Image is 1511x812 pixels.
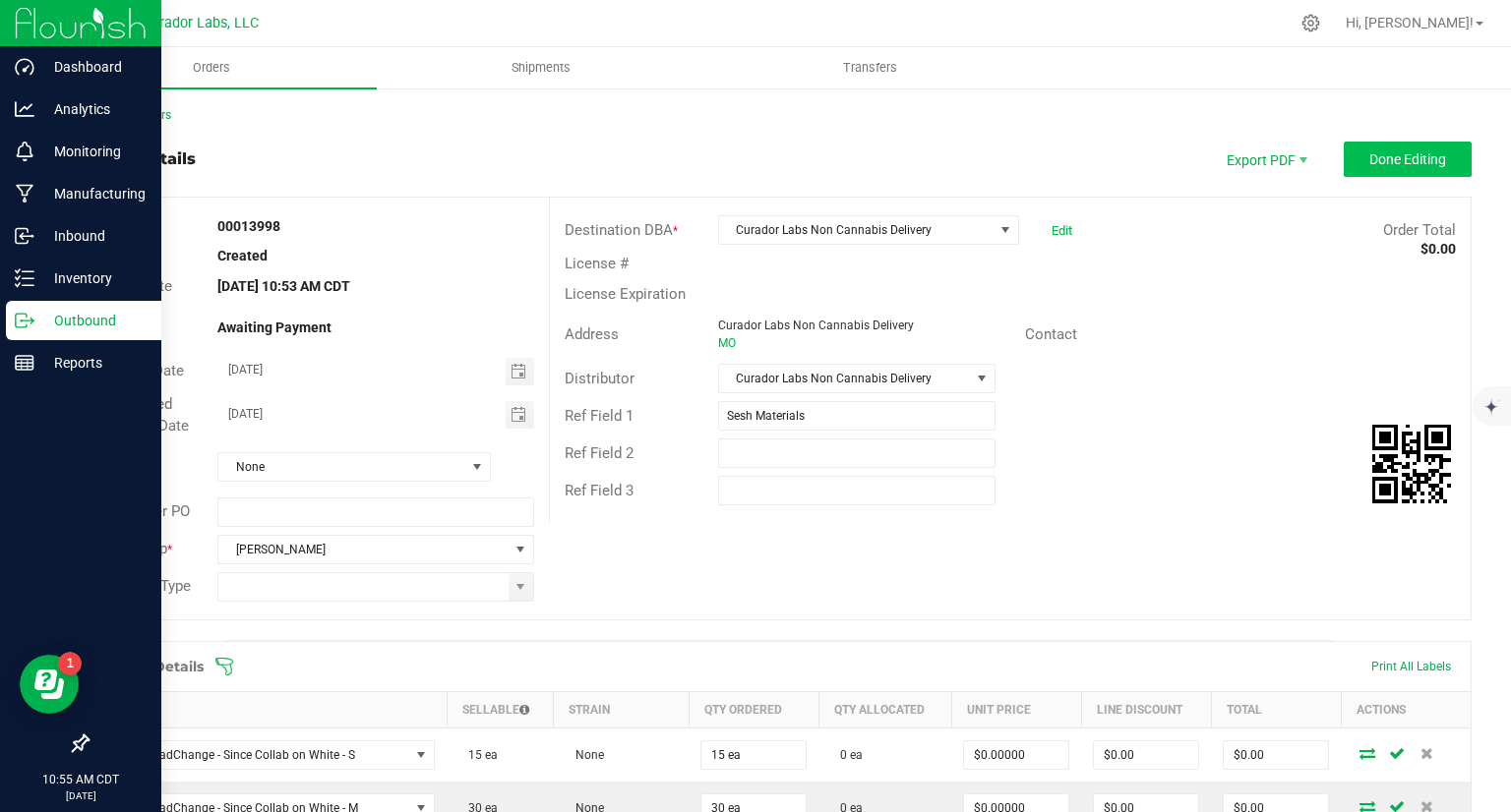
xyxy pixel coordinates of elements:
p: Outbound [34,309,152,332]
span: NO DATA FOUND [100,740,436,770]
p: 10:55 AM CDT [9,771,152,788]
span: Toggle calendar [506,358,534,385]
p: [DATE] [9,788,152,803]
input: 0 [1224,741,1328,769]
span: Curador Labs Non Cannabis Delivery [719,365,970,392]
p: Inbound [34,224,152,248]
span: 15 ea [458,748,498,762]
iframe: Resource center unread badge [58,652,82,675]
span: Order Total [1383,221,1456,239]
button: Done Editing [1344,142,1472,177]
span: [PERSON_NAME] [218,536,508,563]
input: 0 [701,741,806,769]
span: Transfers [816,59,924,77]
th: Unit Price [951,691,1081,727]
th: Sellable [447,691,554,727]
strong: Awaiting Payment [217,319,332,335]
span: Save Order Detail [1382,747,1412,759]
th: Qty Allocated [818,691,951,727]
p: Analytics [34,97,152,121]
span: Destination DBA [565,221,673,239]
span: Done Editing [1369,151,1446,167]
strong: 00013998 [217,218,280,234]
strong: [DATE] 10:53 AM CDT [217,278,350,294]
span: Ref Field 2 [565,444,634,462]
span: License # [565,255,629,272]
span: Delete Order Detail [1412,800,1441,812]
inline-svg: Monitoring [15,142,34,161]
span: Address [565,325,619,343]
li: Export PDF [1206,142,1324,177]
span: Delete Order Detail [1412,747,1441,759]
inline-svg: Inbound [15,226,34,246]
input: 0 [1094,741,1198,769]
span: MO [718,336,736,350]
a: Shipments [377,47,706,88]
th: Strain [554,691,689,727]
qrcode: 00013998 [1372,425,1451,503]
th: Item [89,691,448,727]
th: Qty Ordered [689,691,818,727]
a: Orders [47,47,377,88]
span: Save Order Detail [1382,800,1412,812]
span: None [218,453,465,481]
strong: Created [217,248,268,263]
span: Curador Labs Non Cannabis Delivery [719,216,994,244]
span: Ref Field 3 [565,482,634,499]
p: Manufacturing [34,182,152,205]
span: 0 ea [830,748,863,762]
input: 0 [964,741,1068,769]
span: Contact [1025,325,1077,343]
inline-svg: Inventory [15,268,34,288]
span: Tee - HeadChange - Since Collab on White - S [101,741,410,769]
p: Reports [34,351,152,375]
th: Total [1211,691,1341,727]
span: License Expiration [565,285,686,303]
a: Edit [1052,223,1072,238]
span: Distributor [565,370,635,387]
span: Curador Labs, LLC [143,15,259,31]
inline-svg: Manufacturing [15,184,34,203]
p: Monitoring [34,140,152,163]
inline-svg: Reports [15,353,34,373]
span: Ref Field 1 [565,407,634,425]
span: Shipments [485,59,597,77]
th: Actions [1341,691,1471,727]
inline-svg: Analytics [15,99,34,119]
div: Manage settings [1299,14,1323,32]
inline-svg: Outbound [15,311,34,330]
p: Inventory [34,266,152,290]
span: Orders [166,59,257,77]
a: Transfers [706,47,1036,88]
span: Curador Labs Non Cannabis Delivery [718,319,914,332]
th: Line Discount [1081,691,1211,727]
strong: $0.00 [1420,241,1456,257]
span: Hi, [PERSON_NAME]! [1346,15,1474,30]
span: None [566,748,604,762]
inline-svg: Dashboard [15,57,34,77]
iframe: Resource center [20,655,79,714]
img: Scan me! [1372,425,1451,503]
span: Toggle calendar [506,401,534,429]
p: Dashboard [34,55,152,79]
